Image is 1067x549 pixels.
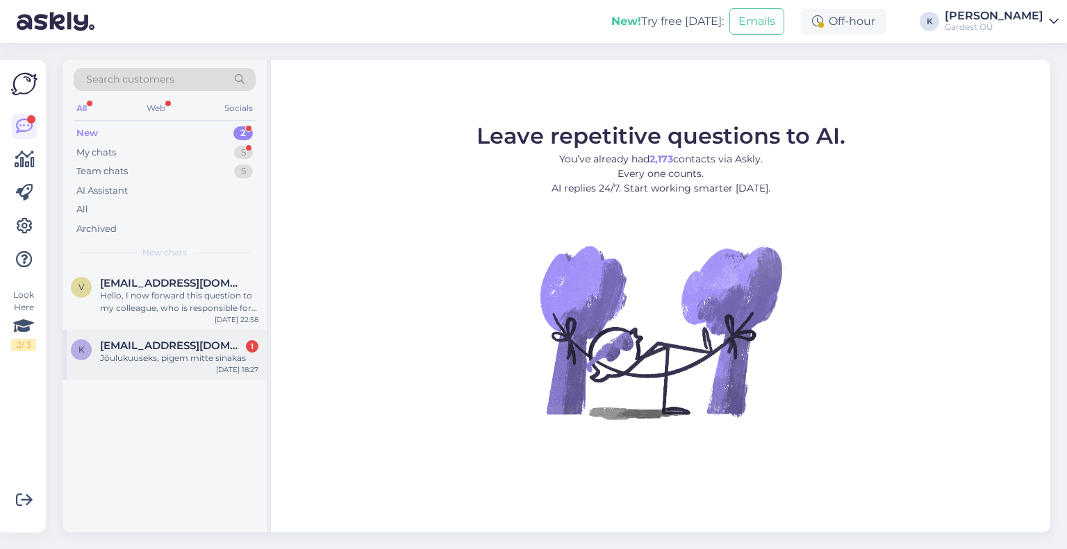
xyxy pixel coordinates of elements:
div: Socials [222,99,256,117]
div: Team chats [76,164,128,178]
div: [DATE] 18:27 [216,364,258,375]
div: Gardest OÜ [945,22,1043,33]
div: All [76,203,88,217]
div: My chats [76,146,116,160]
span: Veronikadadasheva91@gmail.com [100,277,245,289]
div: [DATE] 22:58 [215,314,258,325]
div: 2 / 3 [11,339,36,351]
span: Leave repetitive questions to AI. [477,122,845,149]
div: New [76,126,98,140]
div: K [920,12,939,31]
div: AI Assistant [76,184,128,198]
div: Jõulukuuseks, pigem mitte sinakas [100,352,258,364]
img: No Chat active [536,207,786,457]
div: Look Here [11,289,36,351]
span: New chats [142,246,187,259]
b: 2,173 [650,153,673,165]
div: Try free [DATE]: [611,13,724,30]
span: Kadrimannik@hotmail.com [100,339,245,352]
span: V [78,282,84,292]
div: Hello, I now forward this question to my colleague, who is responsible for this. The reply will b... [100,289,258,314]
p: You’ve already had contacts via Askly. Every one counts. AI replies 24/7. Start working smarter [... [477,152,845,196]
b: New! [611,15,641,28]
img: Askly Logo [11,71,38,97]
span: K [78,344,85,355]
div: Off-hour [801,9,886,34]
div: All [74,99,90,117]
button: Emails [729,8,784,35]
a: [PERSON_NAME]Gardest OÜ [945,10,1059,33]
div: 1 [246,340,258,353]
div: 2 [233,126,253,140]
span: Search customers [86,72,174,87]
div: 5 [234,146,253,160]
div: 5 [234,164,253,178]
div: Archived [76,222,117,236]
div: [PERSON_NAME] [945,10,1043,22]
div: Web [144,99,168,117]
